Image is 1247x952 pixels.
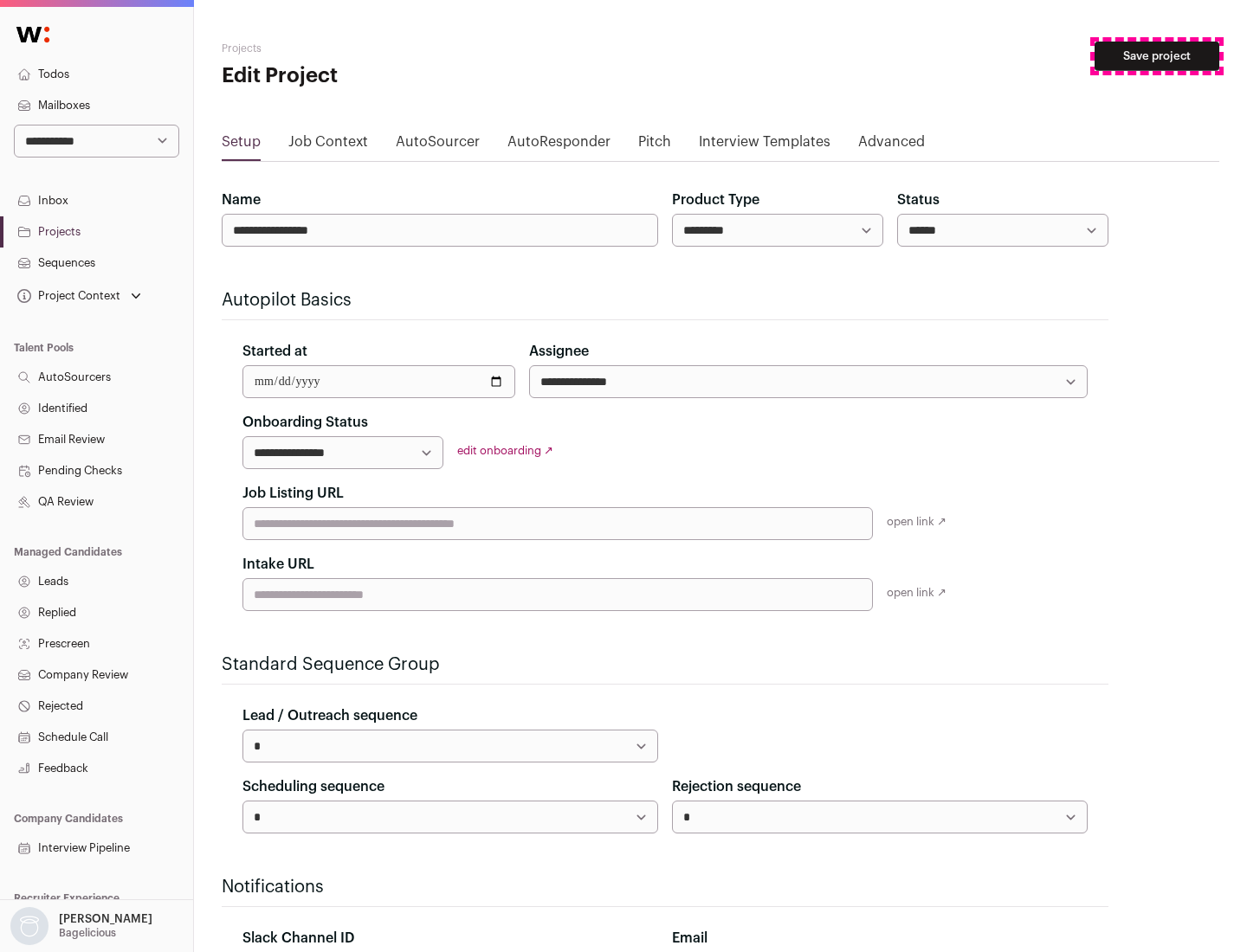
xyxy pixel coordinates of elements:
[14,289,120,303] div: Project Context
[396,132,480,159] a: AutoSourcer
[10,907,48,945] img: nopic.png
[14,284,145,308] button: Open dropdown
[242,341,307,362] label: Started at
[222,288,1108,312] h2: Autopilot Basics
[7,907,156,945] button: Open dropdown
[1095,42,1219,71] button: Save project
[222,132,261,159] a: Setup
[242,483,344,504] label: Job Listing URL
[242,928,354,949] label: Slack Channel ID
[897,190,940,210] label: Status
[222,62,554,90] h1: Edit Project
[222,190,261,210] label: Name
[672,190,759,210] label: Product Type
[222,875,1108,899] h2: Notifications
[672,776,801,797] label: Rejection sequence
[288,132,368,159] a: Job Context
[672,928,1088,949] div: Email
[222,653,1108,677] h2: Standard Sequence Group
[457,445,553,456] a: edit onboarding ↗
[59,926,116,940] p: Bagelicious
[858,132,925,159] a: Advanced
[699,132,830,159] a: Interview Templates
[222,42,554,55] h2: Projects
[529,341,589,362] label: Assignee
[242,776,384,797] label: Scheduling sequence
[242,412,368,433] label: Onboarding Status
[507,132,611,159] a: AutoResponder
[59,912,152,926] p: [PERSON_NAME]
[7,17,59,52] img: Wellfound
[242,554,314,575] label: Intake URL
[242,705,417,726] label: Lead / Outreach sequence
[638,132,671,159] a: Pitch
